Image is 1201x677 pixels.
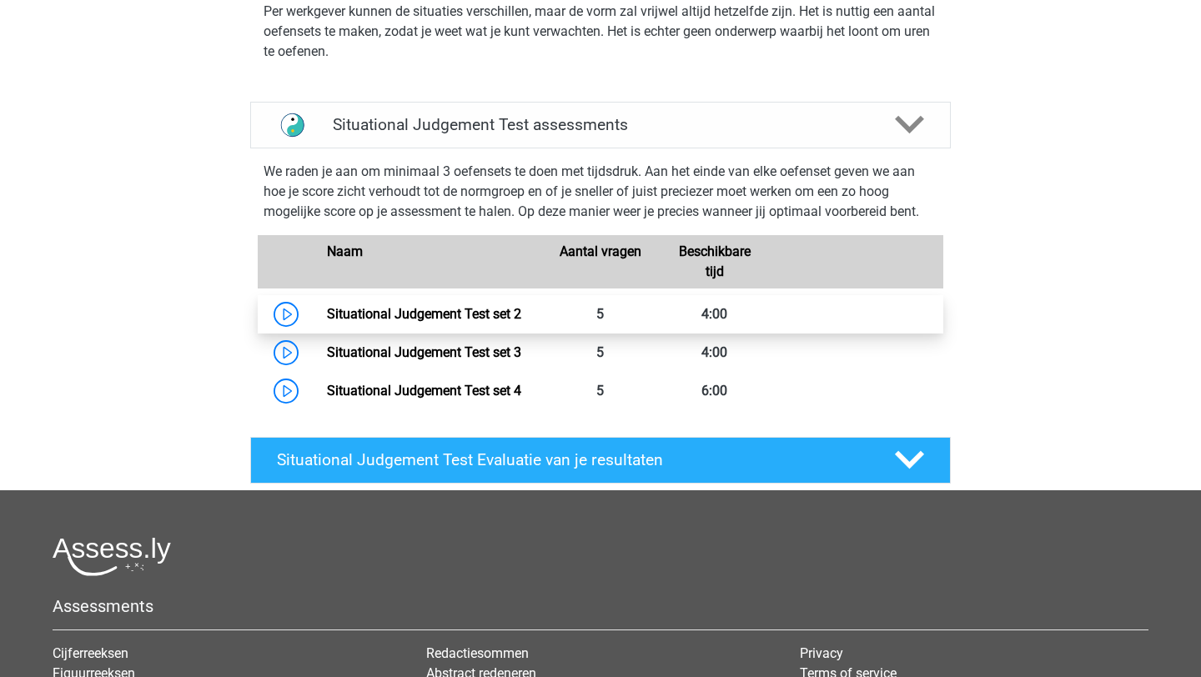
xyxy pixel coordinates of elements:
[264,2,937,62] p: Per werkgever kunnen de situaties verschillen, maar de vorm zal vrijwel altijd hetzelfde zijn. He...
[264,162,937,222] p: We raden je aan om minimaal 3 oefensets te doen met tijdsdruk. Aan het einde van elke oefenset ge...
[426,645,529,661] a: Redactiesommen
[333,115,868,134] h4: Situational Judgement Test assessments
[53,537,171,576] img: Assessly logo
[327,344,521,360] a: Situational Judgement Test set 3
[657,242,771,282] div: Beschikbare tijd
[244,102,957,148] a: assessments Situational Judgement Test assessments
[53,645,128,661] a: Cijferreeksen
[277,450,868,469] h4: Situational Judgement Test Evaluatie van je resultaten
[314,242,543,282] div: Naam
[800,645,843,661] a: Privacy
[244,437,957,484] a: Situational Judgement Test Evaluatie van je resultaten
[327,306,521,322] a: Situational Judgement Test set 2
[53,596,1148,616] h5: Assessments
[271,103,314,146] img: situational judgement test assessments
[543,242,657,282] div: Aantal vragen
[327,383,521,399] a: Situational Judgement Test set 4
